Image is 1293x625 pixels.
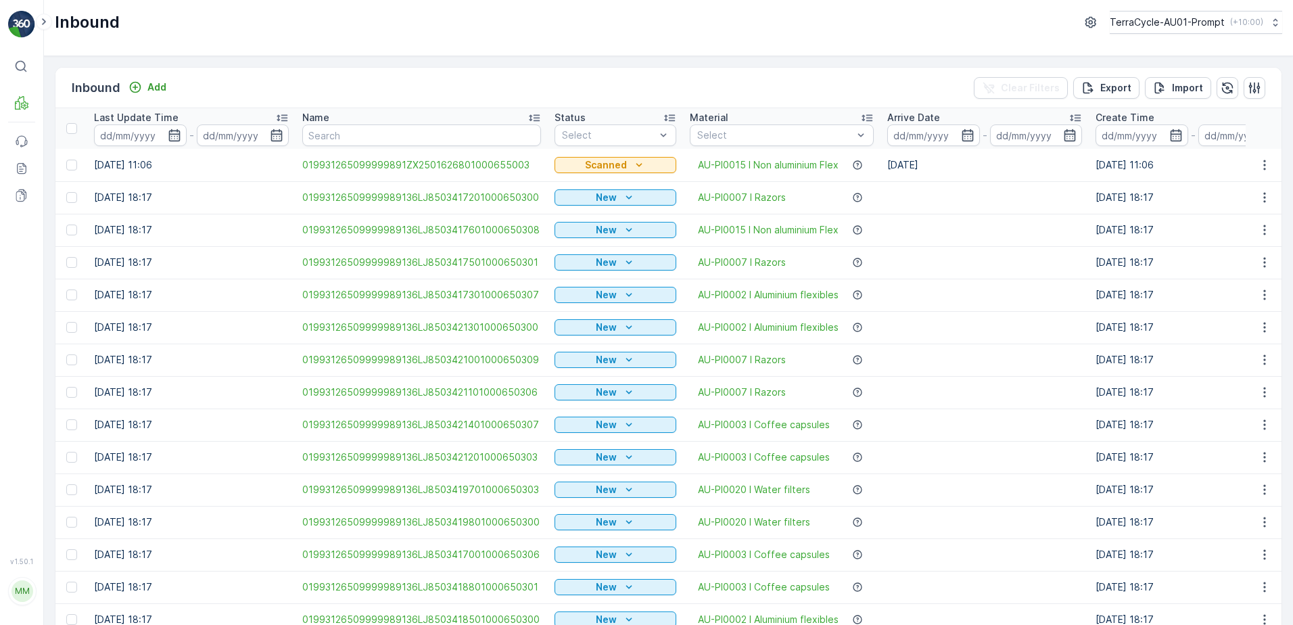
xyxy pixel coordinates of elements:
[698,158,839,172] a: AU-PI0015 I Non aluminium Flex
[302,223,541,237] a: 01993126509999989136LJ8503417601000650308
[302,386,541,399] span: 01993126509999989136LJ8503421101000650306
[698,483,810,496] span: AU-PI0020 I Water filters
[698,223,839,237] span: AU-PI0015 I Non aluminium Flex
[974,77,1068,99] button: Clear Filters
[1001,81,1060,95] p: Clear Filters
[87,246,296,279] td: [DATE] 18:17
[880,149,1089,181] td: [DATE]
[302,124,541,146] input: Search
[698,515,810,529] a: AU-PI0020 I Water filters
[87,344,296,376] td: [DATE] 18:17
[562,129,655,142] p: Select
[596,548,617,561] p: New
[302,483,541,496] a: 01993126509999989136LJ8503419701000650303
[596,353,617,367] p: New
[197,124,289,146] input: dd/mm/yyyy
[698,353,786,367] span: AU-PI0007 I Razors
[596,256,617,269] p: New
[698,450,830,464] a: AU-PI0003 I Coffee capsules
[302,353,541,367] span: 01993126509999989136LJ8503421001000650309
[302,321,541,334] a: 01993126509999989136LJ8503421301000650300
[698,191,786,204] a: AU-PI0007 I Razors
[596,223,617,237] p: New
[302,450,541,464] a: 01993126509999989136LJ8503421201000650303
[87,571,296,603] td: [DATE] 18:17
[87,279,296,311] td: [DATE] 18:17
[555,449,676,465] button: New
[596,321,617,334] p: New
[302,515,541,529] span: 01993126509999989136LJ8503419801000650300
[66,225,77,235] div: Toggle Row Selected
[87,311,296,344] td: [DATE] 18:17
[596,418,617,432] p: New
[66,290,77,300] div: Toggle Row Selected
[87,538,296,571] td: [DATE] 18:17
[596,386,617,399] p: New
[555,417,676,433] button: New
[1172,81,1203,95] p: Import
[87,149,296,181] td: [DATE] 11:06
[555,384,676,400] button: New
[555,287,676,303] button: New
[1096,124,1188,146] input: dd/mm/yyyy
[66,419,77,430] div: Toggle Row Selected
[697,129,853,142] p: Select
[11,580,33,602] div: MM
[66,517,77,528] div: Toggle Row Selected
[87,409,296,441] td: [DATE] 18:17
[8,11,35,38] img: logo
[87,473,296,506] td: [DATE] 18:17
[990,124,1083,146] input: dd/mm/yyyy
[66,160,77,170] div: Toggle Row Selected
[1230,17,1263,28] p: ( +10:00 )
[555,482,676,498] button: New
[66,484,77,495] div: Toggle Row Selected
[1110,16,1225,29] p: TerraCycle-AU01-Prompt
[1073,77,1139,99] button: Export
[302,288,541,302] a: 01993126509999989136LJ8503417301000650307
[302,418,541,432] span: 01993126509999989136LJ8503421401000650307
[698,418,830,432] a: AU-PI0003 I Coffee capsules
[1145,77,1211,99] button: Import
[1191,127,1196,143] p: -
[302,158,541,172] a: 019931265099999891ZX2501626801000655003
[555,579,676,595] button: New
[302,256,541,269] a: 01993126509999989136LJ8503417501000650301
[555,254,676,271] button: New
[302,548,541,561] a: 01993126509999989136LJ8503417001000650306
[555,222,676,238] button: New
[189,127,194,143] p: -
[555,189,676,206] button: New
[555,319,676,335] button: New
[1198,124,1291,146] input: dd/mm/yyyy
[698,386,786,399] a: AU-PI0007 I Razors
[596,483,617,496] p: New
[596,580,617,594] p: New
[887,111,940,124] p: Arrive Date
[596,515,617,529] p: New
[555,547,676,563] button: New
[698,548,830,561] a: AU-PI0003 I Coffee capsules
[66,387,77,398] div: Toggle Row Selected
[596,191,617,204] p: New
[698,321,839,334] a: AU-PI0002 I Aluminium flexibles
[66,549,77,560] div: Toggle Row Selected
[698,580,830,594] a: AU-PI0003 I Coffee capsules
[66,614,77,625] div: Toggle Row Selected
[690,111,728,124] p: Material
[302,580,541,594] a: 01993126509999989136LJ8503418801000650301
[698,288,839,302] a: AU-PI0002 I Aluminium flexibles
[94,124,187,146] input: dd/mm/yyyy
